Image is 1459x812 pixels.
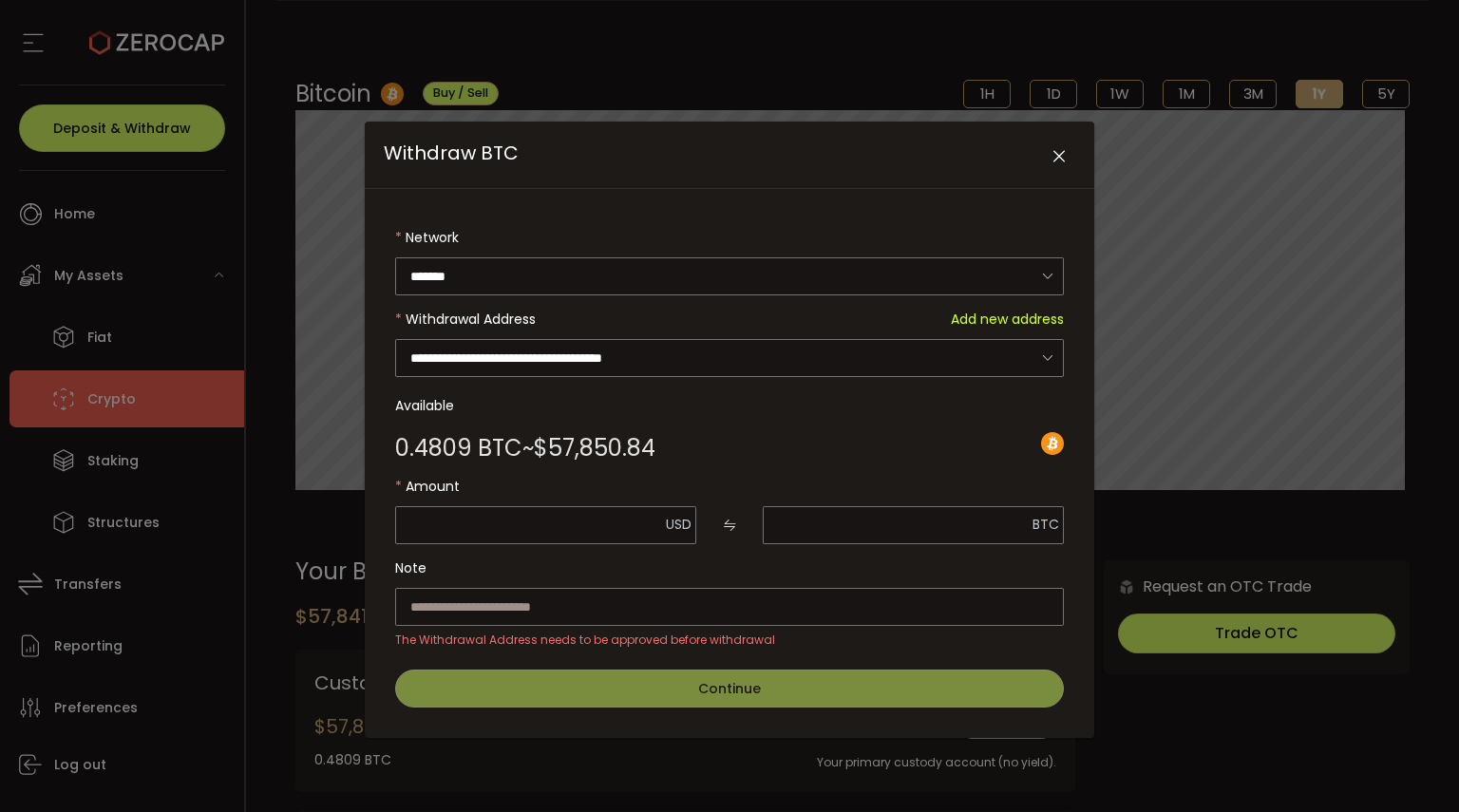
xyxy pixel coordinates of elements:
div: Withdraw BTC [365,122,1094,738]
div: The Withdrawal Address needs to be approved before withdrawal [395,631,1064,646]
button: Close [1042,141,1075,174]
iframe: Chat Widget [1364,721,1459,812]
span: Withdraw BTC [384,140,519,166]
button: Continue [395,670,1064,708]
span: BTC [1033,515,1059,534]
label: Available [395,387,1064,425]
span: 0.4809 BTC [395,437,522,460]
label: Amount [395,467,1064,505]
span: $57,850.84 [534,437,655,460]
span: USD [666,515,692,534]
span: Withdrawal Address [406,310,536,329]
div: ~ [395,437,655,460]
label: Network [395,218,1064,256]
span: Continue [698,679,761,698]
label: Note [395,549,1064,587]
span: Add new address [951,300,1064,338]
